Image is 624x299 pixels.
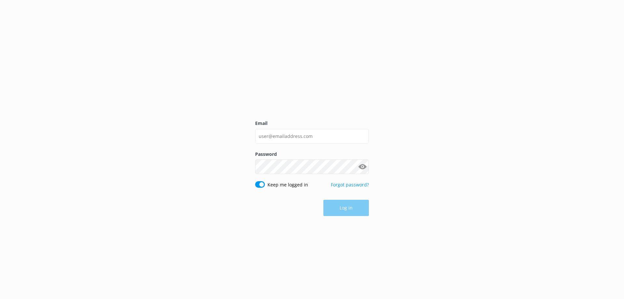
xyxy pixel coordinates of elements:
label: Keep me logged in [267,181,308,188]
label: Password [255,151,369,158]
label: Email [255,120,369,127]
button: Show password [356,160,369,173]
a: Forgot password? [331,182,369,188]
input: user@emailaddress.com [255,129,369,143]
